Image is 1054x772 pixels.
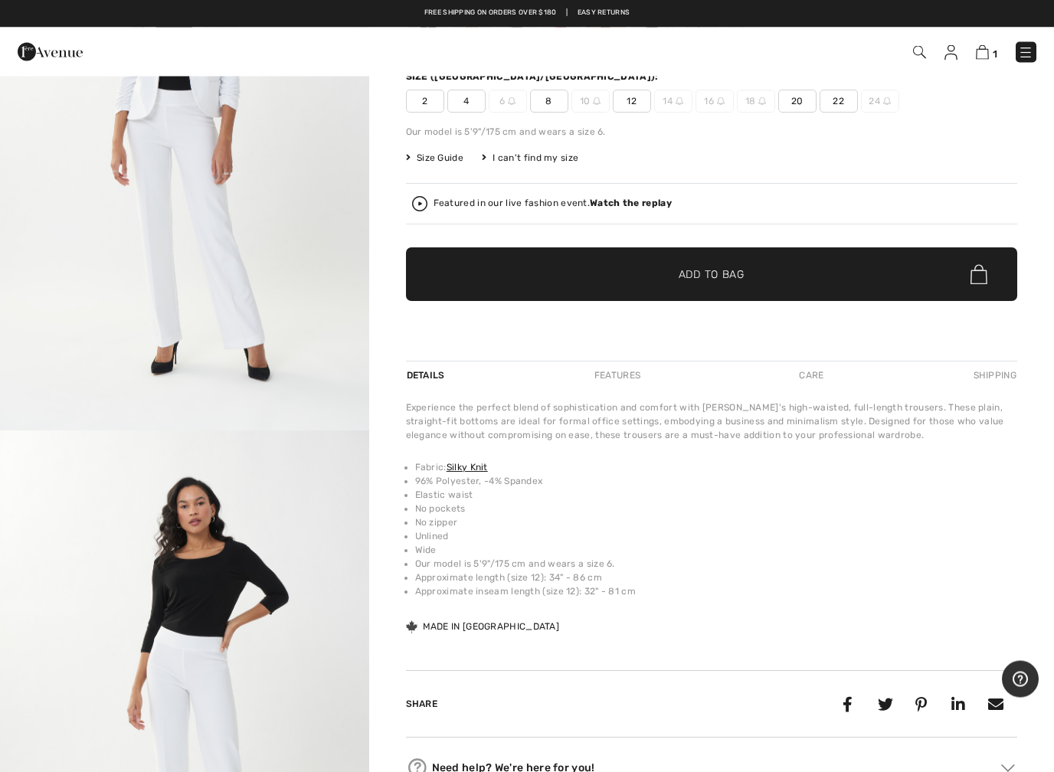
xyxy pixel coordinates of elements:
[1002,661,1039,699] iframe: Opens a widget where you can find more information
[18,37,83,67] img: 1ère Avenue
[406,401,1017,443] div: Experience the perfect blend of sophistication and comfort with [PERSON_NAME]'s high-waisted, ful...
[412,197,427,212] img: Watch the replay
[883,98,891,106] img: ring-m.svg
[482,152,578,165] div: I can't find my size
[654,90,692,113] span: 14
[913,46,926,59] img: Search
[406,152,463,165] span: Size Guide
[508,98,516,106] img: ring-m.svg
[415,516,1017,530] li: No zipper
[971,265,987,285] img: Bag.svg
[415,502,1017,516] li: No pockets
[758,98,766,106] img: ring-m.svg
[415,530,1017,544] li: Unlined
[489,90,527,113] span: 6
[415,461,1017,475] li: Fabric:
[1018,45,1033,61] img: Menu
[406,620,560,634] div: Made in [GEOGRAPHIC_DATA]
[406,362,449,390] div: Details
[717,98,725,106] img: ring-m.svg
[566,8,568,18] span: |
[406,90,444,113] span: 2
[415,475,1017,489] li: 96% Polyester, -4% Spandex
[581,362,653,390] div: Features
[970,362,1017,390] div: Shipping
[530,90,568,113] span: 8
[447,90,486,113] span: 4
[590,198,672,209] strong: Watch the replay
[778,90,817,113] span: 20
[434,199,672,209] div: Featured in our live fashion event.
[447,463,488,473] a: Silky Knit
[976,43,997,61] a: 1
[696,90,734,113] span: 16
[820,90,858,113] span: 22
[737,90,775,113] span: 18
[415,544,1017,558] li: Wide
[406,70,662,84] div: Size ([GEOGRAPHIC_DATA]/[GEOGRAPHIC_DATA]):
[976,45,989,60] img: Shopping Bag
[613,90,651,113] span: 12
[415,585,1017,599] li: Approximate inseam length (size 12): 32" - 81 cm
[424,8,557,18] a: Free shipping on orders over $180
[415,571,1017,585] li: Approximate length (size 12): 34" - 86 cm
[406,126,1017,139] div: Our model is 5'9"/175 cm and wears a size 6.
[593,98,601,106] img: ring-m.svg
[676,98,683,106] img: ring-m.svg
[415,558,1017,571] li: Our model is 5'9"/175 cm and wears a size 6.
[679,267,745,283] span: Add to Bag
[993,48,997,60] span: 1
[415,489,1017,502] li: Elastic waist
[18,44,83,58] a: 1ère Avenue
[406,699,438,710] span: Share
[571,90,610,113] span: 10
[406,248,1017,302] button: Add to Bag
[578,8,630,18] a: Easy Returns
[861,90,899,113] span: 24
[786,362,836,390] div: Care
[944,45,957,61] img: My Info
